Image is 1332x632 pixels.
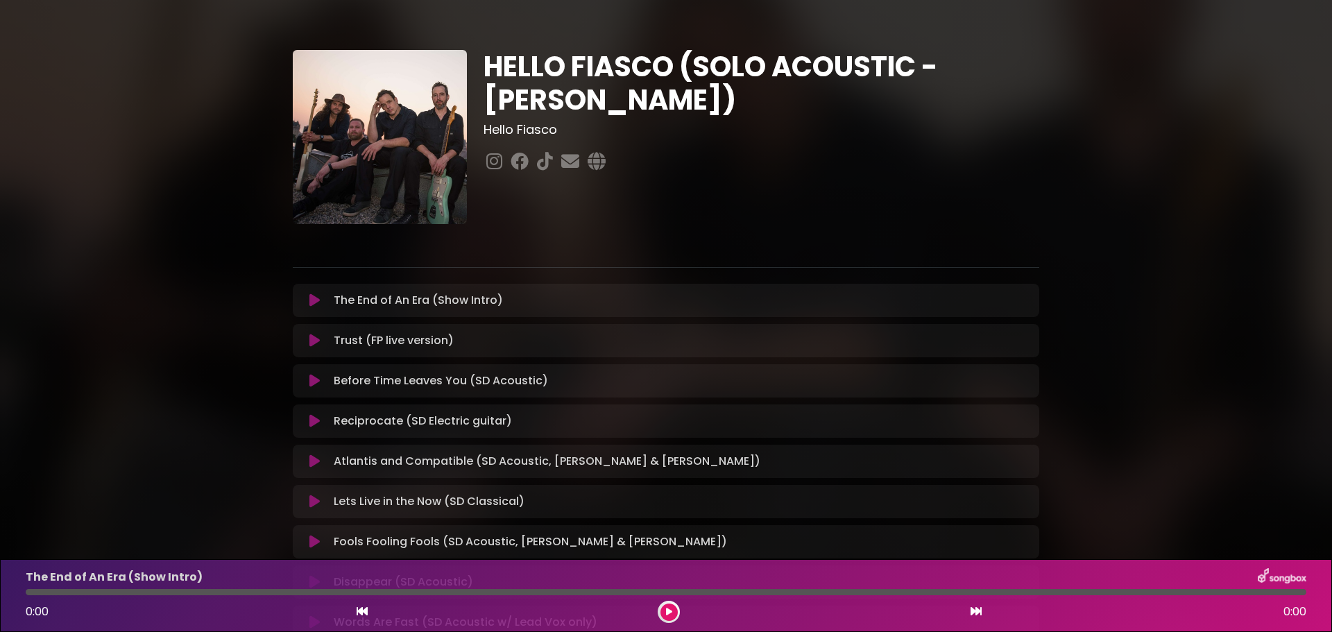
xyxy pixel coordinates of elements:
[334,453,760,470] p: Atlantis and Compatible (SD Acoustic, [PERSON_NAME] & [PERSON_NAME])
[26,604,49,620] span: 0:00
[334,373,548,389] p: Before Time Leaves You (SD Acoustic)
[484,122,1039,137] h3: Hello Fiasco
[293,50,467,224] img: EXJLrnqQRf2NncmboJjL
[484,50,1039,117] h1: HELLO FIASCO (SOLO ACOUSTIC - [PERSON_NAME])
[26,569,203,586] p: The End of An Era (Show Intro)
[334,292,503,309] p: The End of An Era (Show Intro)
[1283,604,1306,620] span: 0:00
[334,332,454,349] p: Trust (FP live version)
[334,493,524,510] p: Lets Live in the Now (SD Classical)
[334,533,727,550] p: Fools Fooling Fools (SD Acoustic, [PERSON_NAME] & [PERSON_NAME])
[334,413,512,429] p: Reciprocate (SD Electric guitar)
[1258,568,1306,586] img: songbox-logo-white.png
